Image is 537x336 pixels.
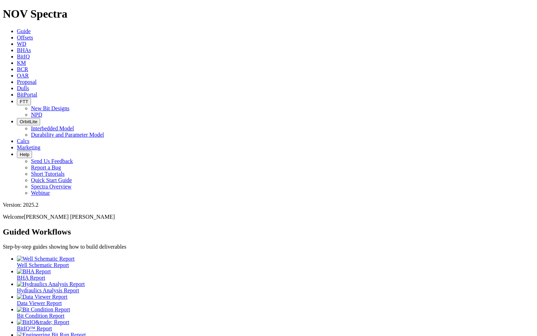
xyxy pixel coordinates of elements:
a: Dulls [17,85,29,91]
a: Durability and Parameter Model [31,132,104,138]
a: Short Tutorials [31,171,65,177]
a: Well Schematic Report Well Schematic Report [17,256,534,268]
a: Interbedded Model [31,125,74,131]
p: Welcome [3,214,534,220]
a: Spectra Overview [31,183,71,189]
a: BitIQ [17,54,30,60]
a: Hydraulics Analysis Report Hydraulics Analysis Report [17,281,534,293]
button: Help [17,151,32,158]
a: Quick Start Guide [31,177,72,183]
span: Help [20,152,29,157]
a: Report a Bug [31,164,61,170]
a: Calcs [17,138,30,144]
h1: NOV Spectra [3,7,534,20]
a: Guide [17,28,31,34]
a: BHA Report BHA Report [17,268,534,281]
a: NPD [31,112,42,118]
img: BHA Report [17,268,51,275]
img: Hydraulics Analysis Report [17,281,85,287]
button: OrbitLite [17,118,40,125]
a: WD [17,41,26,47]
span: Well Schematic Report [17,262,69,268]
a: KM [17,60,26,66]
span: OrbitLite [20,119,37,124]
img: Bit Condition Report [17,306,70,313]
div: Version: 2025.2 [3,202,534,208]
img: Data Viewer Report [17,294,68,300]
a: Bit Condition Report Bit Condition Report [17,306,534,319]
a: BitIQ&trade; Report BitIQ™ Report [17,319,534,331]
a: New Bit Designs [31,105,69,111]
a: Webinar [31,190,50,196]
a: Data Viewer Report Data Viewer Report [17,294,534,306]
img: BitIQ&trade; Report [17,319,69,325]
a: Proposal [17,79,37,85]
img: Well Schematic Report [17,256,75,262]
span: Bit Condition Report [17,313,64,319]
a: BCR [17,66,28,72]
span: Data Viewer Report [17,300,62,306]
h2: Guided Workflows [3,227,534,237]
span: FTT [20,99,28,104]
p: Step-by-step guides showing how to build deliverables [3,244,534,250]
a: BitPortal [17,92,37,98]
button: FTT [17,98,31,105]
span: BHA Report [17,275,45,281]
a: OAR [17,73,29,79]
a: Marketing [17,144,40,150]
span: Hydraulics Analysis Report [17,287,79,293]
a: Offsets [17,35,33,41]
span: [PERSON_NAME] [PERSON_NAME] [24,214,115,220]
a: Send Us Feedback [31,158,73,164]
span: BitIQ™ Report [17,325,52,331]
a: BHAs [17,47,31,53]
